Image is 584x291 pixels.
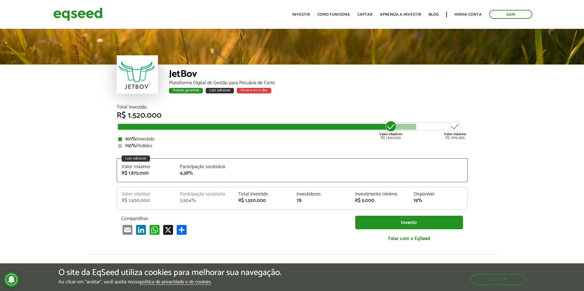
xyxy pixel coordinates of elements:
[53,6,103,22] img: EqSeed
[169,88,203,93] div: Rodada garantida
[122,198,171,203] div: R$ 1.500.000
[355,192,404,197] div: Investimento mínimo
[355,198,404,203] div: R$ 5.000
[180,192,229,197] div: Participação societária
[122,164,171,169] div: Valor máximo
[180,198,229,203] div: 3,504%
[121,216,346,222] p: Compartilhar:
[413,192,463,197] div: Disponível
[296,192,346,197] div: Investidores
[379,120,402,140] div: R$ 1.500.000
[122,171,171,176] div: R$ 1.875.000
[238,198,288,203] div: R$ 1.520.000
[355,216,463,230] a: Investir
[413,198,463,203] div: 19%
[135,225,147,235] a: LinkedIn
[429,13,439,17] a: Blog
[175,225,188,235] a: Compartilhar
[162,225,174,235] a: X
[380,13,421,17] a: Aprenda a investir
[125,142,136,150] strong: 110%
[180,164,229,169] div: Participação societária
[140,280,211,285] a: política de privacidade e de cookies
[58,268,281,277] h5: O site da EqSeed utiliza cookies para melhorar sua navegação.
[238,192,288,197] div: Total investido
[357,13,373,17] a: Captar
[296,198,346,203] div: 78
[122,192,171,197] div: Valor objetivo
[454,13,482,17] a: Minha conta
[355,232,463,245] a: Falar com a EqSeed
[379,131,402,137] strong: Valor objetivo
[237,88,271,93] div: Encerra em 5 dias
[117,105,468,110] div: Total Investido
[118,144,466,148] div: Pedidos
[118,137,466,142] div: Investido
[117,112,468,120] div: R$ 1.520.000
[125,135,136,143] strong: 101%
[58,279,281,285] p: Ao clicar em "aceitar", você aceita nossa .
[180,171,229,176] div: 4,38%
[169,81,468,85] div: Plataforma Digital de Gestão para Pecuária de Corte
[148,225,161,235] a: WhatsApp
[489,10,532,19] a: Sair
[292,13,310,17] a: Investir
[444,120,466,140] div: R$ 1.875.000
[206,88,234,93] div: Lote adicional
[169,69,468,81] div: JetBov
[317,13,350,17] a: Como funciona
[444,131,466,137] strong: Valor máximo
[121,225,134,235] a: Email
[471,274,526,285] button: Aceitar
[122,155,150,162] div: Lote adicional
